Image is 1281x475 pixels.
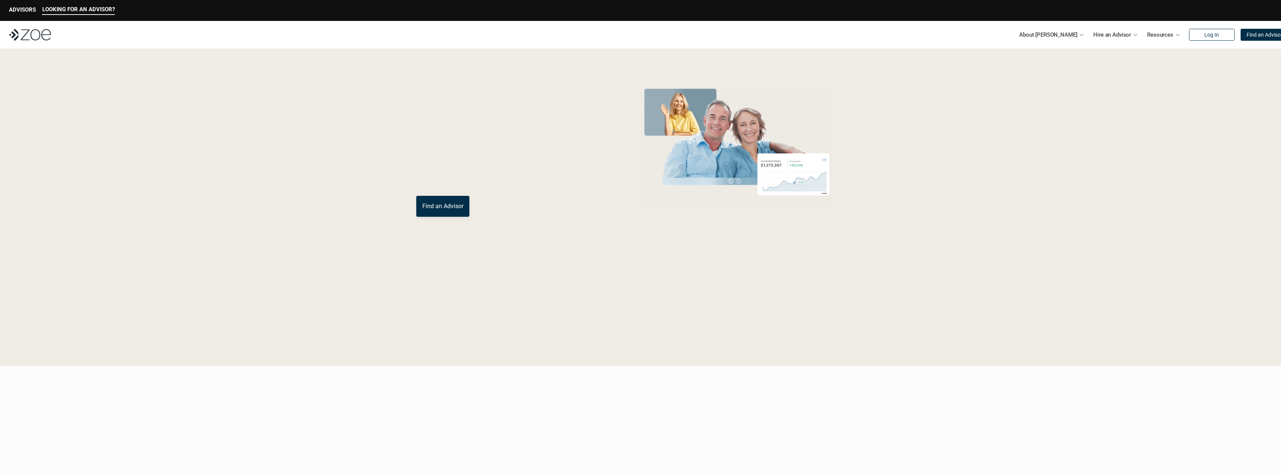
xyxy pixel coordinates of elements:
[416,169,609,187] p: You deserve an advisor you can trust. [PERSON_NAME], hire, and invest with vetted, fiduciary, fin...
[9,6,36,13] p: ADVISORS
[416,83,583,111] span: Grow Your Wealth
[1204,32,1219,38] p: Log In
[637,85,837,207] img: Zoe Financial Hero Image
[18,312,1263,330] p: Loremipsum: *DolOrsi Ametconsecte adi Eli Seddoeius tem inc utlaboreet. Dol 7451 MagNaal Enimadmi...
[416,108,567,161] span: with a Financial Advisor
[416,196,469,217] a: Find an Advisor
[1093,29,1131,40] p: Hire an Advisor
[633,211,841,215] em: The information in the visuals above is for illustrative purposes only and does not represent an ...
[42,6,115,13] p: LOOKING FOR AN ADVISOR?
[422,203,463,210] p: Find an Advisor
[1147,29,1173,40] p: Resources
[1189,29,1235,41] a: Log In
[1019,29,1077,40] p: About [PERSON_NAME]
